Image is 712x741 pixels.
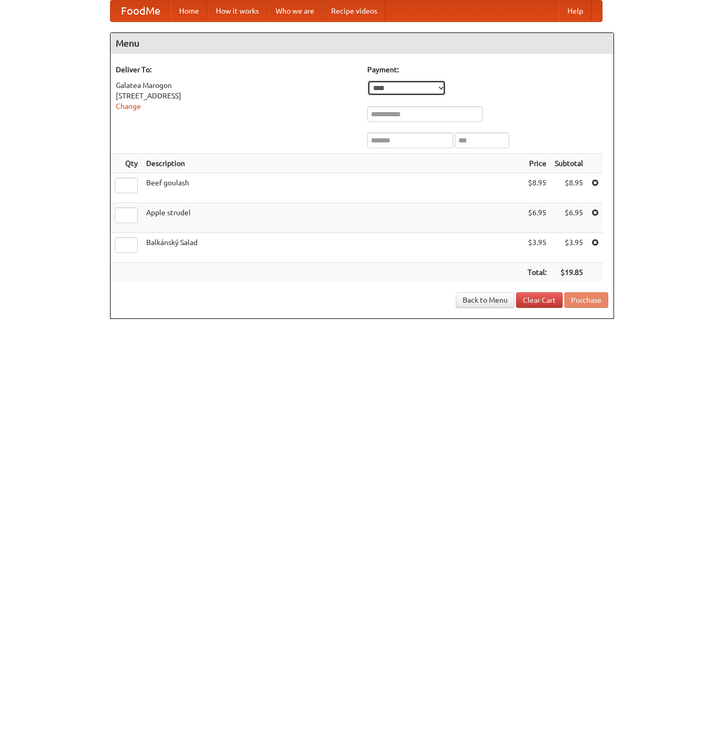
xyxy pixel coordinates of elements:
th: Total: [523,263,551,282]
a: Who we are [267,1,323,21]
td: $6.95 [523,203,551,233]
a: Home [171,1,207,21]
td: $8.95 [523,173,551,203]
a: FoodMe [111,1,171,21]
th: Price [523,154,551,173]
a: Help [559,1,591,21]
a: Back to Menu [456,292,514,308]
td: $6.95 [551,203,587,233]
td: $3.95 [551,233,587,263]
button: Purchase [564,292,608,308]
td: $8.95 [551,173,587,203]
th: $19.85 [551,263,587,282]
td: Balkánský Salad [142,233,523,263]
a: Change [116,102,141,110]
th: Description [142,154,523,173]
td: Apple strudel [142,203,523,233]
h5: Deliver To: [116,64,357,75]
div: Galatea Marogon [116,80,357,91]
td: $3.95 [523,233,551,263]
a: Clear Cart [516,292,563,308]
td: Beef goulash [142,173,523,203]
a: Recipe videos [323,1,386,21]
a: How it works [207,1,267,21]
div: [STREET_ADDRESS] [116,91,357,101]
th: Subtotal [551,154,587,173]
h5: Payment: [367,64,608,75]
h4: Menu [111,33,614,54]
th: Qty [111,154,142,173]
